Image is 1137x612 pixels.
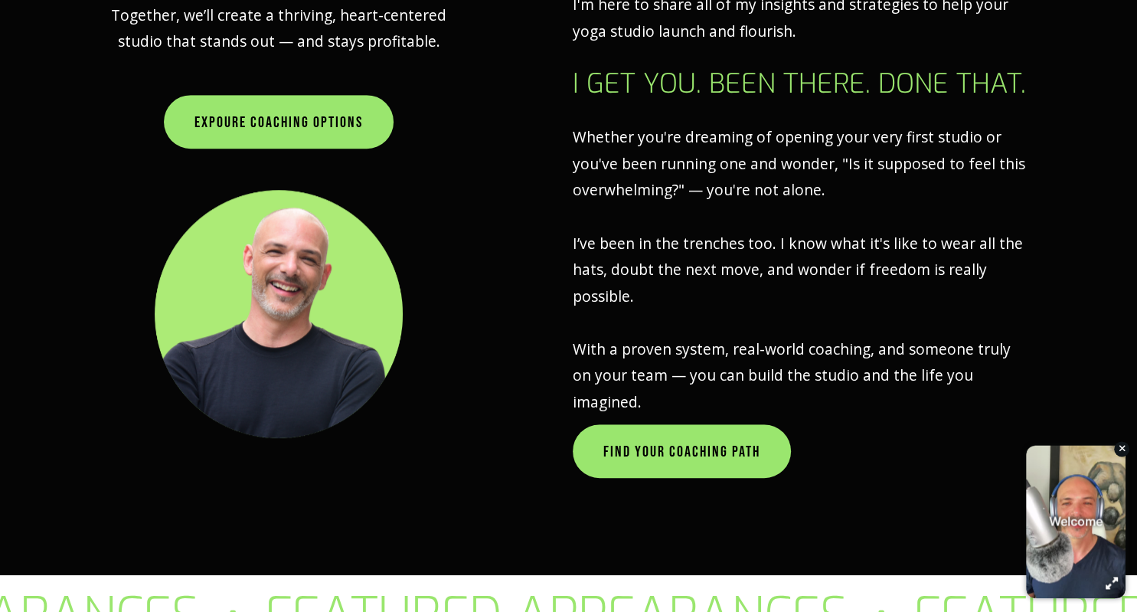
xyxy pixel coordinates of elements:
[573,69,1028,100] h3: i get you. Been there. Done that.
[573,124,1028,415] p: Whether you're dreaming of opening your very first studio or you've been running one and wonder, ...
[164,95,394,149] a: EXPOURE COACHING OPTIONS
[573,424,791,478] a: FIND YOUR COACHING PATH
[1018,437,1133,608] iframe: chipbot-button-iframe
